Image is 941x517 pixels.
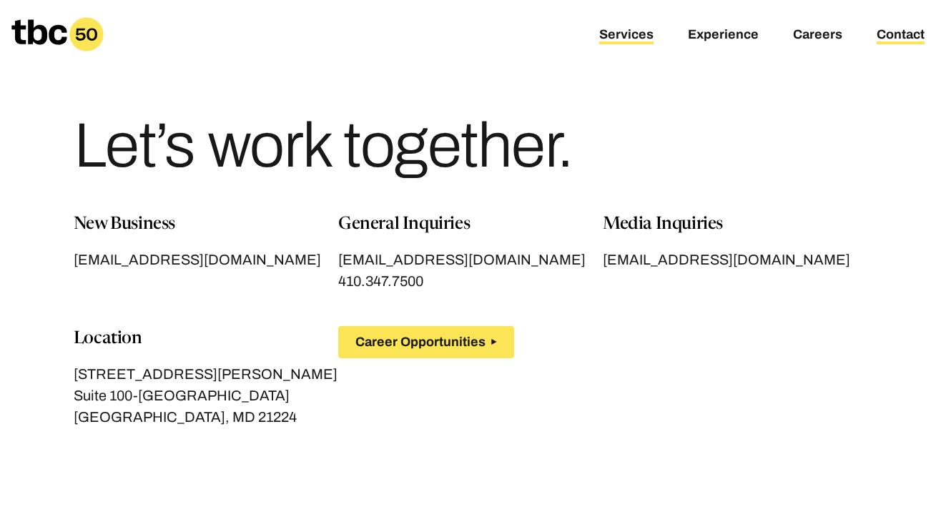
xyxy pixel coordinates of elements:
button: Career Opportunities [338,326,514,358]
a: [EMAIL_ADDRESS][DOMAIN_NAME] [603,249,867,270]
span: Career Opportunities [355,335,486,350]
p: New Business [74,212,338,237]
a: Careers [793,27,842,44]
span: 410.347.7500 [338,273,423,292]
span: [EMAIL_ADDRESS][DOMAIN_NAME] [603,252,850,270]
p: [GEOGRAPHIC_DATA], MD 21224 [74,406,338,428]
a: Experience [688,27,759,44]
h1: Let’s work together. [74,114,573,177]
span: [EMAIL_ADDRESS][DOMAIN_NAME] [338,252,586,270]
p: [STREET_ADDRESS][PERSON_NAME] [74,363,338,385]
span: [EMAIL_ADDRESS][DOMAIN_NAME] [74,252,321,270]
p: Location [74,326,338,352]
a: Contact [877,27,925,44]
a: Homepage [11,17,104,51]
a: [EMAIL_ADDRESS][DOMAIN_NAME] [74,249,338,270]
a: Services [599,27,654,44]
a: [EMAIL_ADDRESS][DOMAIN_NAME] [338,249,603,270]
p: General Inquiries [338,212,603,237]
p: Media Inquiries [603,212,867,237]
a: 410.347.7500 [338,270,423,292]
p: Suite 100-[GEOGRAPHIC_DATA] [74,385,338,406]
